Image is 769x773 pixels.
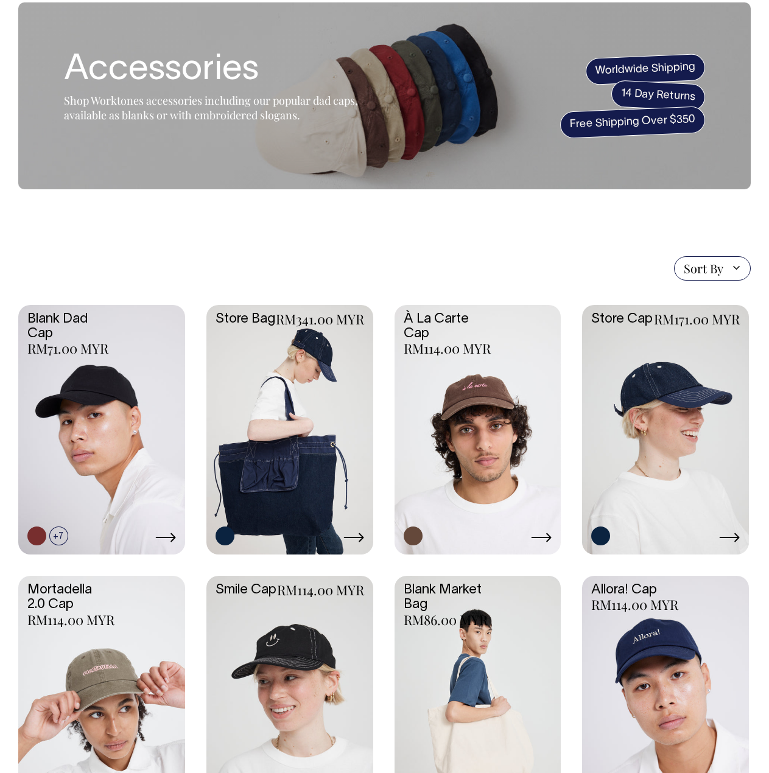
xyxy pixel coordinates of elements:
[64,93,358,122] span: Shop Worktones accessories including our popular dad caps, available as blanks or with embroidere...
[611,80,706,111] span: 14 Day Returns
[49,526,68,545] span: +7
[684,261,723,276] span: Sort By
[585,53,706,85] span: Worldwide Shipping
[560,106,706,139] span: Free Shipping Over $350
[64,51,368,90] h1: Accessories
